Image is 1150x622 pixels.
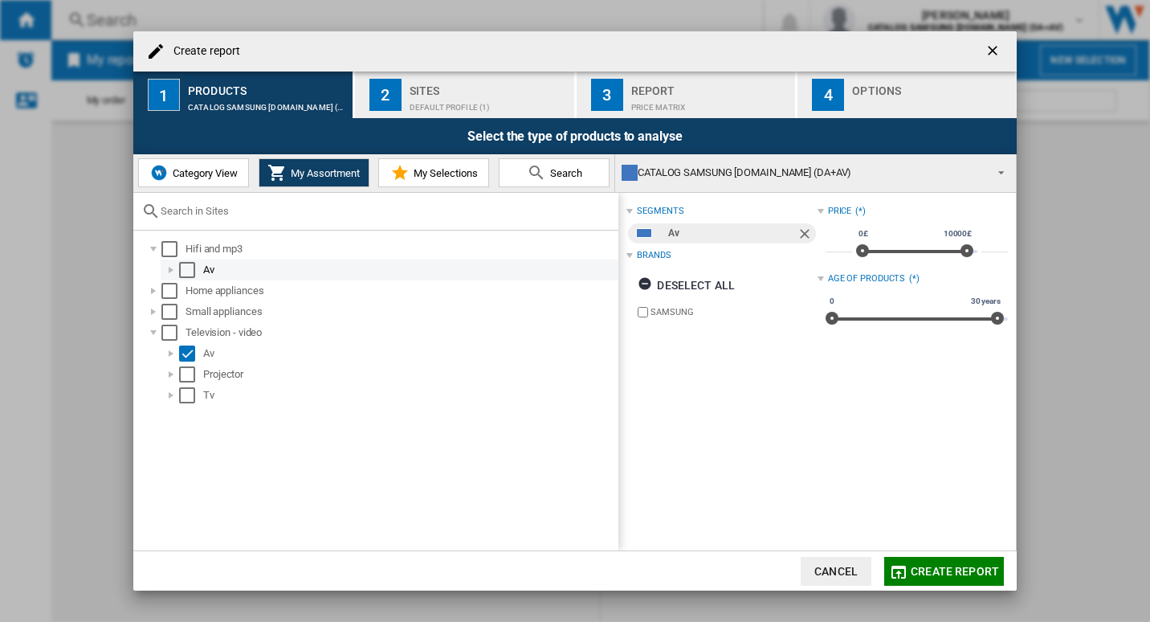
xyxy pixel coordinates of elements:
[828,205,852,218] div: Price
[169,167,238,179] span: Category View
[828,272,906,285] div: Age of products
[179,366,203,383] md-checkbox: Select
[148,79,180,111] div: 1
[203,262,616,278] div: Av
[852,78,1010,95] div: Options
[161,304,186,320] md-checkbox: Select
[410,95,568,112] div: Default profile (1)
[186,241,616,257] div: Hifi and mp3
[149,163,169,182] img: wiser-icon-blue.png
[546,167,582,179] span: Search
[638,307,648,317] input: brand.name
[133,72,354,118] button: 1 Products CATALOG SAMSUNG [DOMAIN_NAME] (DA+AV):Av
[941,227,974,240] span: 10000£
[637,205,683,218] div: segments
[179,262,203,278] md-checkbox: Select
[978,35,1010,68] button: getI18NText('BUTTONS.CLOSE_DIALOG')
[499,158,610,187] button: Search
[188,95,346,112] div: CATALOG SAMSUNG [DOMAIN_NAME] (DA+AV):Av
[410,78,568,95] div: Sites
[355,72,576,118] button: 2 Sites Default profile (1)
[369,79,402,111] div: 2
[631,78,789,95] div: Report
[591,79,623,111] div: 3
[203,366,616,383] div: Projector
[161,283,186,299] md-checkbox: Select
[856,227,871,240] span: 0£
[668,223,796,243] div: Av
[969,295,1003,308] span: 30 years
[203,346,616,362] div: Av
[186,325,616,341] div: Television - video
[138,158,249,187] button: Category View
[186,283,616,299] div: Home appliances
[186,304,616,320] div: Small appliances
[287,167,360,179] span: My Assortment
[797,72,1017,118] button: 4 Options
[188,78,346,95] div: Products
[911,565,999,578] span: Create report
[637,249,671,262] div: Brands
[801,557,871,586] button: Cancel
[161,205,610,217] input: Search in Sites
[827,295,837,308] span: 0
[985,43,1004,62] ng-md-icon: getI18NText('BUTTONS.CLOSE_DIALOG')
[259,158,369,187] button: My Assortment
[161,241,186,257] md-checkbox: Select
[633,271,740,300] button: Deselect all
[133,118,1017,154] div: Select the type of products to analyse
[577,72,797,118] button: 3 Report Price Matrix
[179,346,203,362] md-checkbox: Select
[812,79,844,111] div: 4
[631,95,789,112] div: Price Matrix
[161,325,186,341] md-checkbox: Select
[884,557,1004,586] button: Create report
[650,306,817,318] label: SAMSUNG
[203,387,616,403] div: Tv
[797,226,816,245] ng-md-icon: Remove
[410,167,478,179] span: My Selections
[179,387,203,403] md-checkbox: Select
[165,43,240,59] h4: Create report
[638,271,735,300] div: Deselect all
[622,162,984,184] div: CATALOG SAMSUNG [DOMAIN_NAME] (DA+AV)
[378,158,489,187] button: My Selections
